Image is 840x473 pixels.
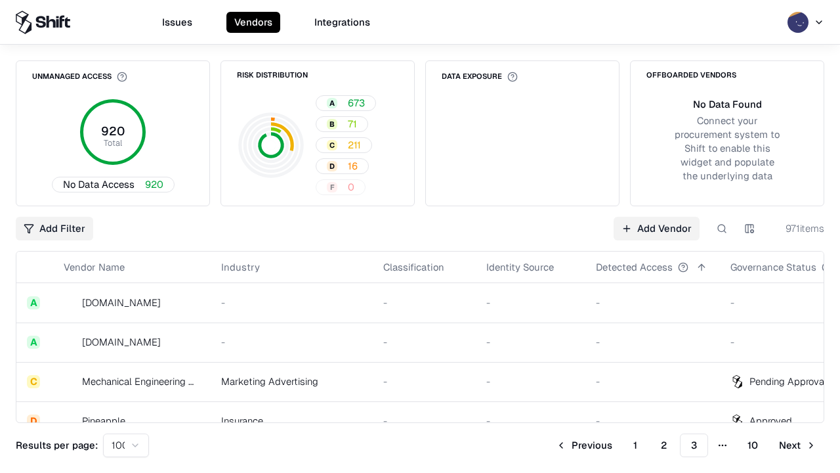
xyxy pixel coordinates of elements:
div: Industry [221,260,260,274]
button: Previous [548,434,620,457]
span: 920 [145,177,163,191]
div: Offboarded Vendors [646,72,736,79]
img: Pineapple [64,415,77,428]
div: D [327,161,337,171]
span: 211 [348,138,361,152]
div: - [486,374,575,388]
div: Detected Access [596,260,673,274]
a: Add Vendor [614,217,700,240]
div: Connect your procurement system to Shift to enable this widget and populate the underlying data [673,114,782,183]
div: A [27,336,40,349]
button: No Data Access920 [52,177,175,192]
div: Pineapple [82,414,125,428]
button: 3 [680,434,708,457]
button: C211 [316,137,372,153]
button: Issues [154,12,200,33]
div: - [221,335,362,349]
button: 1 [623,434,648,457]
span: No Data Access [63,177,135,191]
div: Mechanical Engineering World [82,374,200,388]
div: Insurance [221,414,362,428]
button: B71 [316,116,368,132]
button: 10 [737,434,768,457]
div: - [383,374,465,388]
button: 2 [650,434,677,457]
div: Approved [749,414,792,428]
div: A [27,296,40,309]
div: Risk Distribution [237,72,308,79]
button: D16 [316,158,369,174]
div: C [327,140,337,150]
div: - [383,296,465,309]
div: - [596,335,709,349]
div: - [486,414,575,428]
button: A673 [316,95,376,111]
div: A [327,98,337,108]
p: Results per page: [16,438,98,452]
div: - [596,414,709,428]
div: Classification [383,260,444,274]
div: Marketing Advertising [221,374,362,388]
div: B [327,119,337,129]
span: 673 [348,96,365,110]
button: Add Filter [16,217,93,240]
div: Vendor Name [64,260,125,274]
div: No Data Found [693,97,762,111]
div: - [486,296,575,309]
img: madisonlogic.com [64,336,77,349]
div: - [383,335,465,349]
div: 971 items [772,221,824,235]
div: C [27,375,40,388]
tspan: 920 [101,124,125,139]
span: 71 [348,117,357,131]
div: D [27,415,40,428]
img: Mechanical Engineering World [64,375,77,388]
div: - [596,374,709,388]
button: Integrations [306,12,378,33]
div: - [221,296,362,309]
div: Governance Status [730,260,816,274]
button: Vendors [226,12,280,33]
div: Pending Approval [749,374,827,388]
nav: pagination [548,434,824,457]
div: [DOMAIN_NAME] [82,335,161,349]
div: Data Exposure [442,72,518,82]
div: Identity Source [486,260,554,274]
div: [DOMAIN_NAME] [82,296,161,309]
div: - [486,335,575,349]
img: automat-it.com [64,296,77,309]
div: - [596,296,709,309]
div: Unmanaged Access [32,72,127,82]
button: Next [771,434,824,457]
span: 16 [348,159,358,173]
div: - [383,414,465,428]
tspan: Total [104,137,122,148]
